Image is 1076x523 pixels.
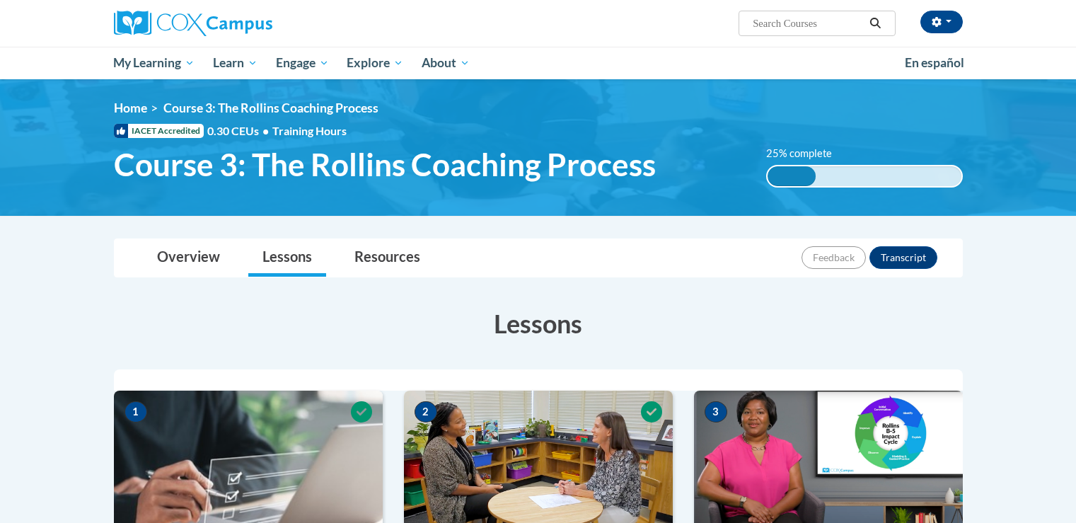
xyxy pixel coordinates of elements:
[207,123,272,139] span: 0.30 CEUs
[114,100,147,115] a: Home
[768,166,816,186] div: 25% complete
[347,54,403,71] span: Explore
[114,306,963,341] h3: Lessons
[213,54,258,71] span: Learn
[272,124,347,137] span: Training Hours
[114,11,383,36] a: Cox Campus
[105,47,204,79] a: My Learning
[896,48,973,78] a: En español
[412,47,479,79] a: About
[262,124,269,137] span: •
[93,47,984,79] div: Main menu
[905,55,964,70] span: En español
[163,100,378,115] span: Course 3: The Rollins Coaching Process
[920,11,963,33] button: Account Settings
[143,239,234,277] a: Overview
[113,54,195,71] span: My Learning
[751,15,864,32] input: Search Courses
[114,146,656,183] span: Course 3: The Rollins Coaching Process
[705,401,727,423] span: 3
[248,239,326,277] a: Lessons
[125,401,147,423] span: 1
[415,401,437,423] span: 2
[869,246,937,269] button: Transcript
[114,11,272,36] img: Cox Campus
[276,54,329,71] span: Engage
[802,246,866,269] button: Feedback
[340,239,434,277] a: Resources
[766,146,848,161] label: 25% complete
[204,47,267,79] a: Learn
[114,124,204,138] span: IACET Accredited
[267,47,338,79] a: Engage
[337,47,412,79] a: Explore
[864,15,886,32] button: Search
[422,54,470,71] span: About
